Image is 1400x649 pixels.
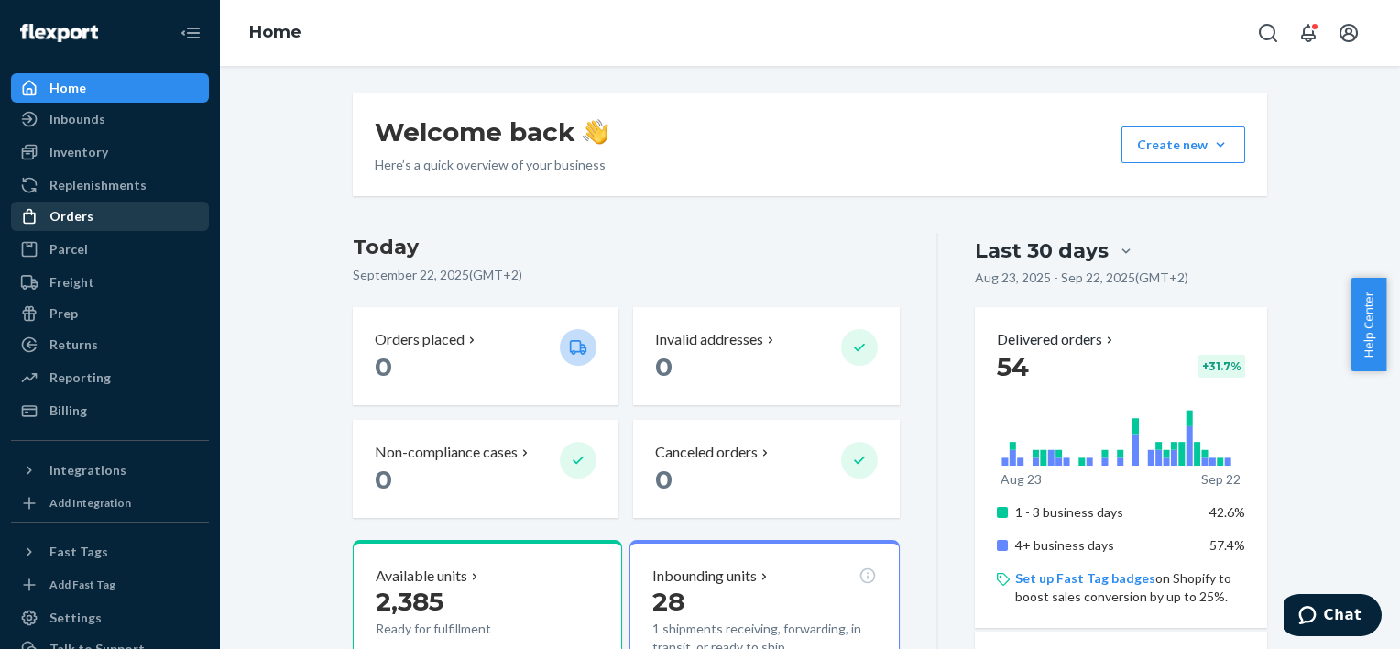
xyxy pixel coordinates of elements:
[172,15,209,51] button: Close Navigation
[655,351,673,382] span: 0
[11,235,209,264] a: Parcel
[583,119,608,145] img: hand-wave emoji
[1198,355,1245,378] div: + 31.7 %
[975,269,1188,287] p: Aug 23, 2025 - Sep 22, 2025 ( GMT+2 )
[11,299,209,328] a: Prep
[49,240,88,258] div: Parcel
[1330,15,1367,51] button: Open account menu
[1001,470,1042,489] p: Aug 23
[49,495,131,511] div: Add Integration
[49,368,111,387] div: Reporting
[975,236,1109,265] div: Last 30 days
[1209,504,1245,520] span: 42.6%
[375,329,465,350] p: Orders placed
[997,329,1117,350] button: Delivered orders
[11,202,209,231] a: Orders
[249,22,301,42] a: Home
[353,233,900,262] h3: Today
[49,461,126,479] div: Integrations
[375,115,608,148] h1: Welcome back
[11,330,209,359] a: Returns
[1250,15,1286,51] button: Open Search Box
[1284,594,1382,640] iframe: Opens a widget where you can chat to one of our agents
[49,577,115,592] div: Add Fast Tag
[49,273,94,291] div: Freight
[11,73,209,103] a: Home
[49,401,87,420] div: Billing
[652,586,684,617] span: 28
[11,603,209,632] a: Settings
[49,335,98,354] div: Returns
[49,543,108,561] div: Fast Tags
[1015,536,1196,555] p: 4+ business days
[376,620,545,638] p: Ready for fulfillment
[49,176,147,194] div: Replenishments
[49,110,105,128] div: Inbounds
[353,420,618,518] button: Non-compliance cases 0
[633,307,899,405] button: Invalid addresses 0
[1290,15,1327,51] button: Open notifications
[1209,537,1245,553] span: 57.4%
[1201,470,1241,489] p: Sep 22
[375,442,518,463] p: Non-compliance cases
[375,351,392,382] span: 0
[11,170,209,200] a: Replenishments
[11,456,209,485] button: Integrations
[376,586,443,617] span: 2,385
[11,492,209,514] a: Add Integration
[11,268,209,297] a: Freight
[11,396,209,425] a: Billing
[353,307,618,405] button: Orders placed 0
[49,143,108,161] div: Inventory
[235,6,316,60] ol: breadcrumbs
[49,304,78,323] div: Prep
[20,24,98,42] img: Flexport logo
[11,574,209,596] a: Add Fast Tag
[375,156,608,174] p: Here’s a quick overview of your business
[1015,503,1196,522] p: 1 - 3 business days
[376,566,467,587] p: Available units
[655,442,758,463] p: Canceled orders
[49,79,86,97] div: Home
[652,566,757,587] p: Inbounding units
[375,464,392,495] span: 0
[997,351,1029,382] span: 54
[633,420,899,518] button: Canceled orders 0
[1121,126,1245,163] button: Create new
[11,363,209,392] a: Reporting
[1015,570,1155,586] a: Set up Fast Tag badges
[655,464,673,495] span: 0
[49,609,102,627] div: Settings
[11,137,209,167] a: Inventory
[1015,569,1245,606] p: on Shopify to boost sales conversion by up to 25%.
[1351,278,1386,371] button: Help Center
[49,207,93,225] div: Orders
[11,104,209,134] a: Inbounds
[11,537,209,566] button: Fast Tags
[655,329,763,350] p: Invalid addresses
[353,266,900,284] p: September 22, 2025 ( GMT+2 )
